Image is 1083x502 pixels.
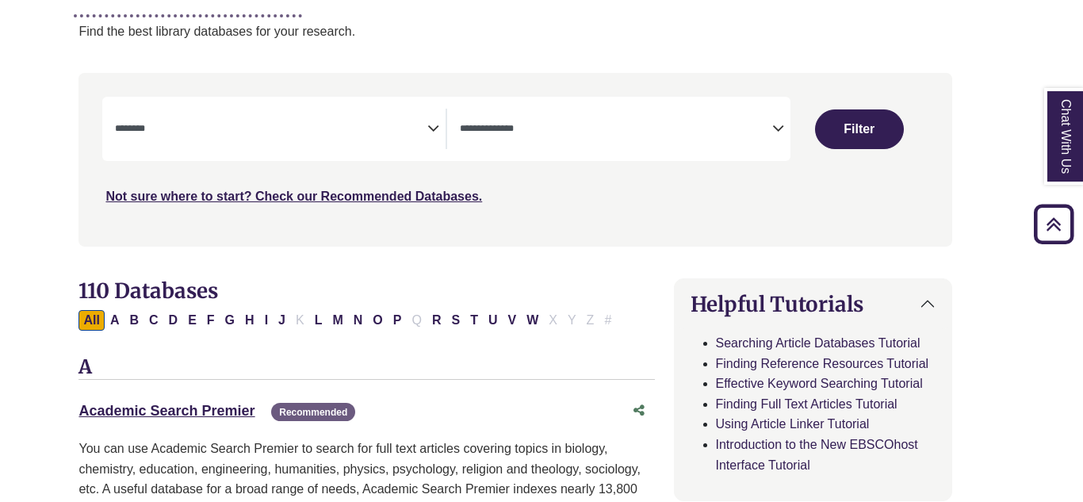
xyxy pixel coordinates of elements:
button: Filter Results F [202,310,220,331]
textarea: Search [460,124,772,136]
button: Helpful Tutorials [675,279,951,329]
a: Not sure where to start? Check our Recommended Databases. [105,190,482,203]
span: 110 Databases [78,278,218,304]
button: Filter Results B [124,310,144,331]
textarea: Search [115,124,427,136]
a: Academic Search Premier [78,403,254,419]
button: Filter Results V [503,310,521,331]
button: Filter Results L [310,310,327,331]
a: Finding Reference Resources Tutorial [716,357,929,370]
h3: A [78,356,654,380]
a: Back to Top [1028,213,1079,235]
div: Alpha-list to filter by first letter of database name [78,312,618,326]
a: Finding Full Text Articles Tutorial [716,397,897,411]
a: Using Article Linker Tutorial [716,417,870,431]
button: Filter Results I [260,310,273,331]
button: Filter Results S [446,310,465,331]
button: Filter Results N [349,310,368,331]
button: Filter Results O [368,310,387,331]
button: Filter Results E [183,310,201,331]
a: Searching Article Databases Tutorial [716,336,920,350]
button: Filter Results P [388,310,407,331]
button: Filter Results U [484,310,503,331]
button: Filter Results M [327,310,347,331]
button: All [78,310,104,331]
button: Filter Results G [220,310,239,331]
a: Effective Keyword Searching Tutorial [716,377,923,390]
p: Find the best library databases for your research. [78,21,951,42]
span: Recommended [271,403,355,421]
nav: Search filters [78,73,951,246]
button: Filter Results C [144,310,163,331]
button: Filter Results J [274,310,290,331]
button: Filter Results A [105,310,124,331]
button: Share this database [623,396,655,426]
button: Filter Results T [465,310,483,331]
button: Filter Results H [240,310,259,331]
button: Filter Results D [164,310,183,331]
a: Introduction to the New EBSCOhost Interface Tutorial [716,438,918,472]
button: Filter Results W [522,310,543,331]
button: Filter Results R [427,310,446,331]
button: Submit for Search Results [815,109,904,149]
